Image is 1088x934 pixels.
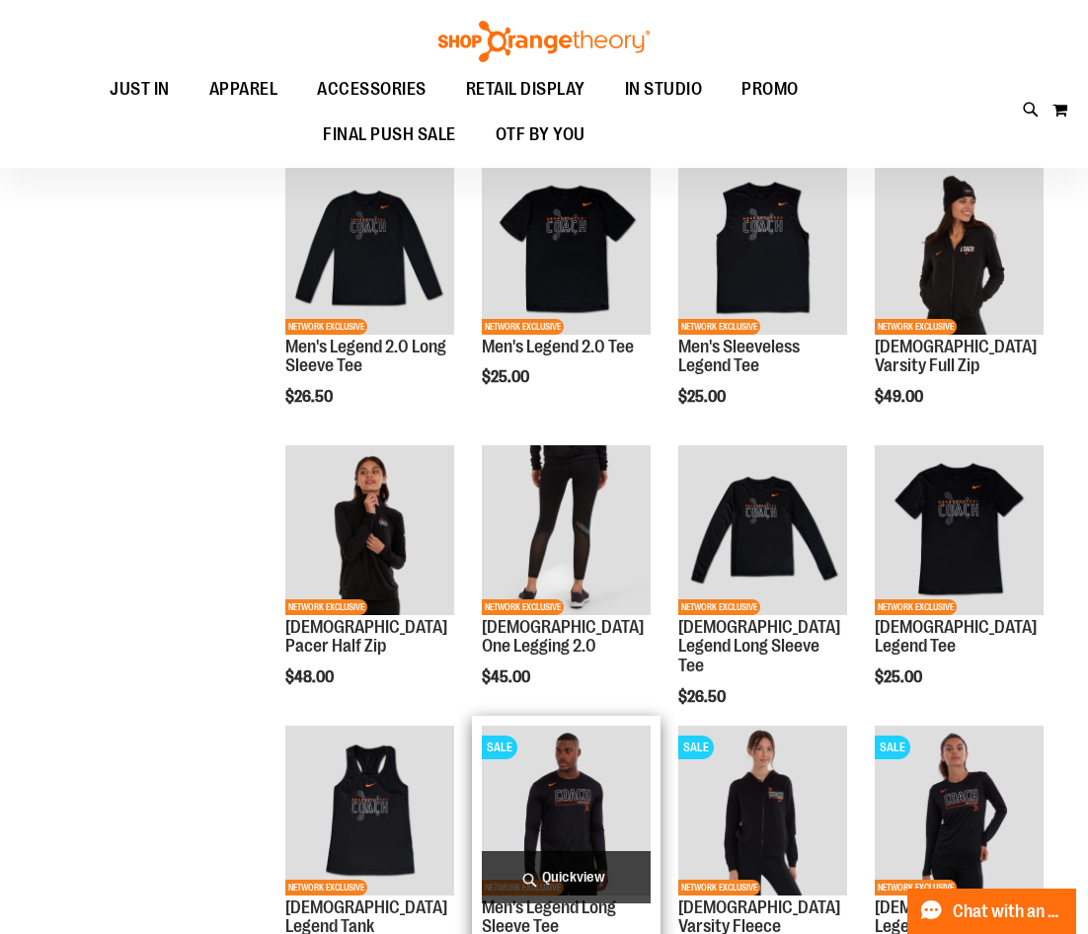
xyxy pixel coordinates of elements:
img: OTF Mens Coach FA23 Legend Sleeveless Tee - Black primary image [678,165,847,334]
span: FINAL PUSH SALE [323,113,456,157]
a: OTF Ladies Coach FA23 Legend Tank - Black primary imageNETWORK EXCLUSIVE [285,726,454,897]
img: OTF Ladies Coach FA23 Varsity Full Zip - Black primary image [875,165,1044,334]
img: OTF Ladies Coach FA22 Legend LS Tee - Black primary image [875,726,1044,895]
img: OTF Ladies Coach FA23 Legend SS Tee - Black primary image [875,445,1044,614]
a: Men's Legend 2.0 Tee [482,337,634,356]
span: $49.00 [875,388,926,406]
a: OTF Ladies Coach FA22 Legend LS Tee - Black primary imageSALENETWORK EXCLUSIVE [875,726,1044,897]
img: OTF Mens Coach FA23 Legend 2.0 LS Tee - Black primary image [285,165,454,334]
div: product [275,155,464,456]
span: NETWORK EXCLUSIVE [482,319,564,335]
span: $25.00 [678,388,729,406]
span: PROMO [741,67,799,112]
span: RETAIL DISPLAY [466,67,585,112]
div: product [668,155,857,456]
span: JUST IN [110,67,170,112]
a: [DEMOGRAPHIC_DATA] Varsity Full Zip [875,337,1037,376]
span: NETWORK EXCLUSIVE [482,599,564,615]
span: SALE [482,736,517,759]
a: PROMO [722,67,818,113]
div: product [472,435,661,737]
span: NETWORK EXCLUSIVE [875,319,957,335]
span: NETWORK EXCLUSIVE [678,599,760,615]
span: SALE [678,736,714,759]
span: $25.00 [482,368,532,386]
span: $25.00 [875,668,925,686]
a: [DEMOGRAPHIC_DATA] Pacer Half Zip [285,617,447,657]
img: OTF Ladies Coach FA23 Legend Tank - Black primary image [285,726,454,895]
a: OTF BY YOU [476,113,605,158]
a: OTF Ladies Coach FA22 Varsity Fleece Full Zip - Black primary imageSALENETWORK EXCLUSIVE [678,726,847,897]
img: OTF Ladies Coach FA22 Varsity Fleece Full Zip - Black primary image [678,726,847,895]
span: NETWORK EXCLUSIVE [875,599,957,615]
a: [DEMOGRAPHIC_DATA] One Legging 2.0 [482,617,644,657]
span: $26.50 [285,388,336,406]
img: OTF Ladies Coach FA23 One Legging 2.0 - Black primary image [482,445,651,614]
span: NETWORK EXCLUSIVE [285,319,367,335]
a: APPAREL [190,67,298,113]
span: APPAREL [209,67,278,112]
span: NETWORK EXCLUSIVE [678,880,760,895]
a: OTF Mens Coach FA22 Legend 2.0 LS Tee - Black primary imageSALENETWORK EXCLUSIVE [482,726,651,897]
span: NETWORK EXCLUSIVE [875,880,957,895]
img: OTF Mens Coach FA22 Legend 2.0 LS Tee - Black primary image [482,726,651,895]
span: IN STUDIO [625,67,703,112]
img: Shop Orangetheory [435,21,653,62]
div: product [865,435,1053,737]
a: OTF Mens Coach FA23 Legend 2.0 LS Tee - Black primary imageNETWORK EXCLUSIVE [285,165,454,337]
a: FINAL PUSH SALE [303,113,476,158]
span: $26.50 [678,688,729,706]
img: OTF Mens Coach FA23 Legend 2.0 SS Tee - Black primary image [482,165,651,334]
a: OTF Ladies Coach FA23 Varsity Full Zip - Black primary imageNETWORK EXCLUSIVE [875,165,1044,337]
a: JUST IN [90,67,190,113]
button: Chat with an Expert [907,889,1077,934]
span: Chat with an Expert [953,902,1064,921]
div: product [668,435,857,756]
span: $48.00 [285,668,337,686]
span: OTF BY YOU [496,113,585,157]
a: OTF Ladies Coach FA23 Legend SS Tee - Black primary imageNETWORK EXCLUSIVE [875,445,1044,617]
span: NETWORK EXCLUSIVE [285,880,367,895]
a: RETAIL DISPLAY [446,67,605,113]
a: OTF Mens Coach FA23 Legend Sleeveless Tee - Black primary imageNETWORK EXCLUSIVE [678,165,847,337]
div: product [472,155,661,436]
a: [DEMOGRAPHIC_DATA] Legend Long Sleeve Tee [678,617,840,676]
a: Men's Sleeveless Legend Tee [678,337,800,376]
a: OTF Mens Coach FA23 Legend 2.0 SS Tee - Black primary imageNETWORK EXCLUSIVE [482,165,651,337]
span: ACCESSORIES [317,67,427,112]
span: SALE [875,736,910,759]
a: ACCESSORIES [297,67,446,113]
a: OTF Ladies Coach FA23 One Legging 2.0 - Black primary imageNETWORK EXCLUSIVE [482,445,651,617]
img: OTF Ladies Coach FA23 Legend LS Tee - Black primary image [678,445,847,614]
a: OTF Ladies Coach FA23 Legend LS Tee - Black primary imageNETWORK EXCLUSIVE [678,445,847,617]
div: product [865,155,1053,456]
img: OTF Ladies Coach FA23 Pacer Half Zip - Black primary image [285,445,454,614]
span: $45.00 [482,668,533,686]
span: NETWORK EXCLUSIVE [678,319,760,335]
a: OTF Ladies Coach FA23 Pacer Half Zip - Black primary imageNETWORK EXCLUSIVE [285,445,454,617]
a: IN STUDIO [605,67,723,112]
a: [DEMOGRAPHIC_DATA] Legend Tee [875,617,1037,657]
span: NETWORK EXCLUSIVE [285,599,367,615]
div: product [275,435,464,737]
a: Quickview [482,851,651,903]
a: Men's Legend 2.0 Long Sleeve Tee [285,337,446,376]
